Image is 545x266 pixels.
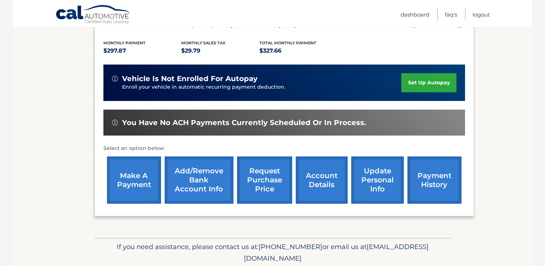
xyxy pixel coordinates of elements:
a: Logout [473,9,490,21]
a: set up autopay [401,73,456,92]
a: make a payment [107,156,161,204]
a: payment history [407,156,461,204]
span: Total Monthly Payment [259,40,316,45]
a: Add/Remove bank account info [165,156,233,204]
p: If you need assistance, please contact us at: or email us at [99,241,446,264]
a: request purchase price [237,156,292,204]
span: You have no ACH payments currently scheduled or in process. [122,118,366,127]
p: Enroll your vehicle in automatic recurring payment deduction. [122,83,402,91]
a: Dashboard [401,9,429,21]
p: $297.87 [103,46,182,56]
span: vehicle is not enrolled for autopay [122,74,258,83]
p: Select an option below: [103,144,465,153]
img: alert-white.svg [112,76,118,81]
span: Monthly sales Tax [181,40,225,45]
p: $29.79 [181,46,259,56]
a: FAQ's [445,9,457,21]
span: [EMAIL_ADDRESS][DOMAIN_NAME] [244,243,429,262]
p: $327.66 [259,46,338,56]
img: alert-white.svg [112,120,118,125]
a: Cal Automotive [55,5,131,26]
span: Monthly Payment [103,40,146,45]
a: account details [296,156,348,204]
span: [PHONE_NUMBER] [259,243,322,251]
a: update personal info [351,156,404,204]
